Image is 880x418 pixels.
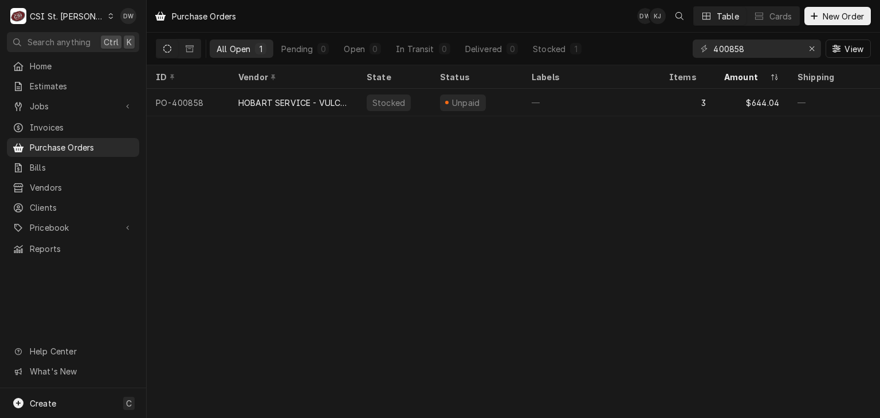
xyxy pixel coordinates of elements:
div: $644.04 [715,89,788,116]
div: 0 [441,43,448,55]
div: Labels [532,71,651,83]
span: Reports [30,243,133,255]
a: Go to Jobs [7,97,139,116]
a: Clients [7,198,139,217]
span: Search anything [27,36,91,48]
span: Pricebook [30,222,116,234]
div: Pending [281,43,313,55]
div: In Transit [396,43,434,55]
div: DW [637,8,653,24]
span: Estimates [30,80,133,92]
a: Invoices [7,118,139,137]
div: 0 [372,43,379,55]
div: 1 [572,43,579,55]
span: Create [30,399,56,408]
div: Dyane Weber's Avatar [120,8,136,24]
div: All Open [217,43,250,55]
div: Table [717,10,739,22]
a: Estimates [7,77,139,96]
div: Open [344,43,365,55]
a: Purchase Orders [7,138,139,157]
span: Invoices [30,121,133,133]
button: View [826,40,871,58]
div: Stocked [371,97,406,109]
div: CSI St. Louis's Avatar [10,8,26,24]
div: — [522,89,660,116]
span: What's New [30,365,132,377]
div: 0 [320,43,327,55]
div: State [367,71,422,83]
span: Clients [30,202,133,214]
span: New Order [820,10,866,22]
div: Unpaid [450,97,481,109]
div: Stocked [533,43,565,55]
div: DW [120,8,136,24]
span: Jobs [30,100,116,112]
div: Amount [724,71,768,83]
span: Purchase Orders [30,141,133,153]
div: Dyane Weber's Avatar [637,8,653,24]
div: 3 [660,89,715,116]
div: KJ [650,8,666,24]
div: Cards [769,10,792,22]
div: CSI St. [PERSON_NAME] [30,10,104,22]
span: K [127,36,132,48]
div: Vendor [238,71,346,83]
span: View [842,43,866,55]
button: Open search [670,7,689,25]
span: Bills [30,161,133,173]
a: Vendors [7,178,139,197]
div: Status [440,71,511,83]
a: Reports [7,239,139,258]
div: Ken Jiricek's Avatar [650,8,666,24]
div: Items [669,71,704,83]
input: Keyword search [713,40,799,58]
span: Vendors [30,182,133,194]
div: ID [156,71,218,83]
a: Go to Pricebook [7,218,139,237]
a: Home [7,57,139,76]
span: Help Center [30,345,132,357]
div: C [10,8,26,24]
span: Home [30,60,133,72]
span: C [126,397,132,409]
div: 1 [257,43,264,55]
a: Go to What's New [7,362,139,381]
div: 0 [509,43,516,55]
button: Search anythingCtrlK [7,32,139,52]
div: PO-400858 [147,89,229,116]
button: Erase input [803,40,821,58]
button: New Order [804,7,871,25]
div: Delivered [465,43,502,55]
div: HOBART SERVICE - VULCAN [238,97,348,109]
a: Go to Help Center [7,342,139,361]
a: Bills [7,158,139,177]
span: Ctrl [104,36,119,48]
